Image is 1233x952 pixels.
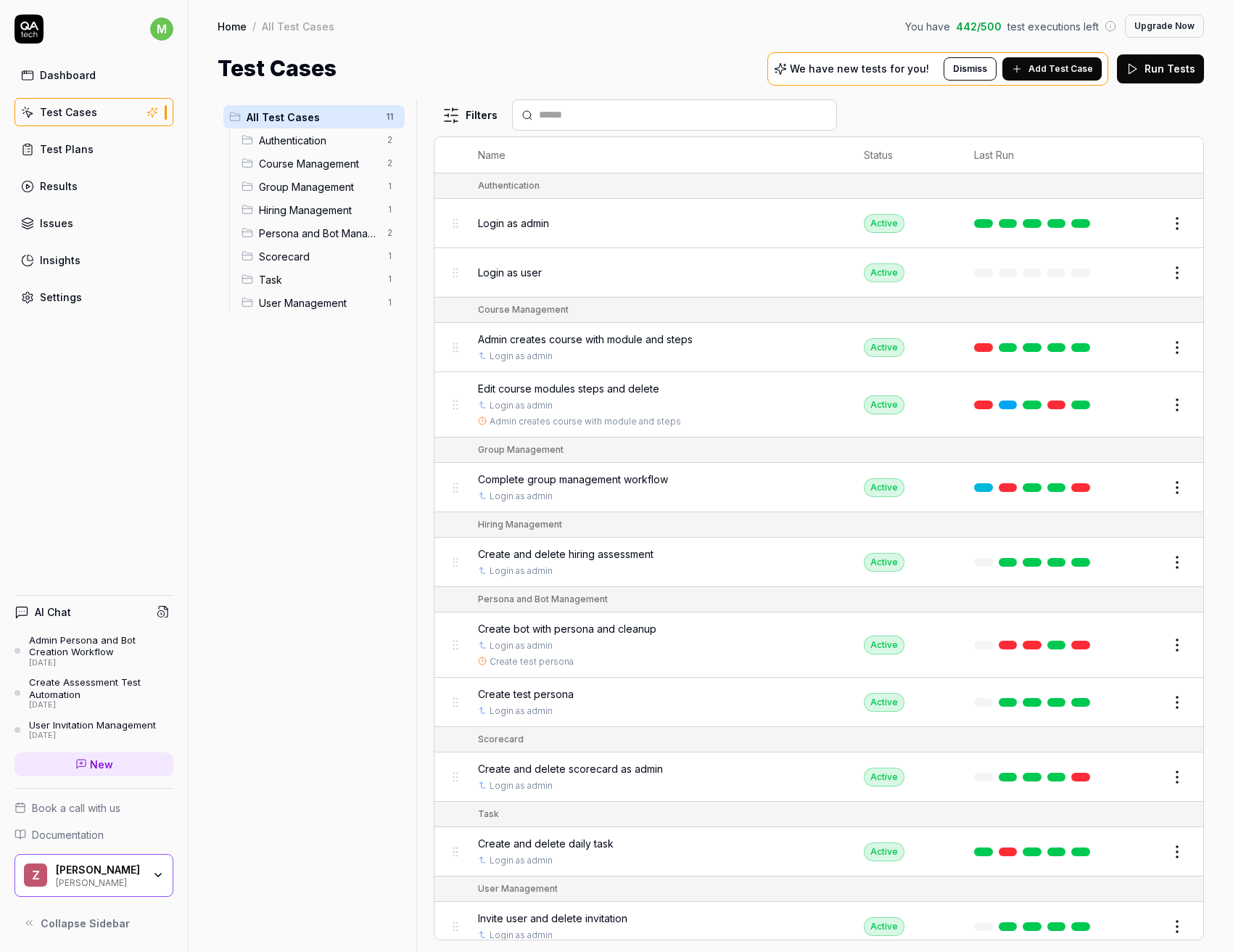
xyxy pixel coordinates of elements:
div: Active [864,693,904,712]
button: Upgrade Now [1125,15,1204,38]
p: We have new tests for you! [790,64,929,74]
span: 2 [382,155,399,172]
a: Admin Persona and Bot Creation Workflow[DATE] [15,634,173,668]
th: Name [463,137,849,173]
span: New [90,757,113,772]
a: Login as admin [490,779,553,792]
div: User Management [478,882,558,895]
tr: Edit course modules steps and deleteLogin as adminAdmin creates course with module and stepsActive [434,372,1203,438]
span: User Management [259,295,379,311]
span: 1 [382,178,399,195]
a: Create test persona [490,655,574,668]
div: [DATE] [29,731,156,741]
a: Admin creates course with module and steps [490,415,681,428]
span: m [150,17,173,41]
div: Active [864,553,904,572]
span: Complete group management workflow [478,472,668,487]
button: Run Tests [1117,54,1204,83]
tr: Create bot with persona and cleanupLogin as adminCreate test personaActive [434,612,1203,678]
a: Login as admin [490,705,553,718]
div: Active [864,842,904,861]
div: All Test Cases [262,19,334,33]
div: Drag to reorderAuthentication2 [236,128,405,152]
a: Login as admin [490,399,553,412]
span: Documentation [32,827,104,842]
div: Drag to reorderCourse Management2 [236,152,405,175]
div: Scorecard [478,733,524,746]
a: Book a call with us [15,800,173,816]
a: Login as admin [490,929,553,942]
div: / [252,19,256,33]
span: Add Test Case [1028,62,1093,75]
tr: Create test personaLogin as adminActive [434,678,1203,727]
button: Add Test Case [1002,57,1102,81]
th: Status [849,137,960,173]
div: Test Plans [40,141,94,157]
tr: Login as adminActive [434,199,1203,248]
div: Drag to reorderScorecard1 [236,245,405,268]
div: [DATE] [29,658,173,668]
span: Admin creates course with module and steps [478,332,693,347]
div: Active [864,338,904,357]
button: m [150,15,173,44]
tr: Login as userActive [434,248,1203,297]
a: Insights [15,246,173,274]
div: Dashboard [40,67,96,83]
div: Active [864,917,904,936]
span: Course Management [259,156,379,171]
tr: Create and delete daily taskLogin as adminActive [434,827,1203,877]
div: Drag to reorderUser Management1 [236,291,405,314]
h1: Test Cases [218,52,337,85]
div: Authentication [478,179,540,192]
span: 2 [382,224,399,242]
a: Login as admin [490,490,553,503]
span: Create test persona [478,686,574,702]
span: Create and delete daily task [478,836,614,851]
span: Edit course modules steps and delete [478,381,659,396]
span: Login as user [478,265,542,280]
div: Settings [40,290,82,305]
div: Course Management [478,303,569,316]
span: Create and delete scorecard as admin [478,761,663,776]
tr: Create and delete scorecard as adminLogin as adminActive [434,752,1203,802]
a: Issues [15,209,173,237]
button: Filters [434,101,506,130]
span: 1 [382,247,399,265]
span: Group Management [259,179,379,194]
h4: AI Chat [35,604,71,620]
div: [DATE] [29,700,173,710]
a: New [15,752,173,776]
a: Dashboard [15,61,173,89]
a: Login as admin [490,639,553,652]
span: Task [259,272,379,287]
span: Invite user and delete invitation [478,911,627,926]
a: Documentation [15,827,173,842]
button: Dismiss [944,57,997,81]
div: Task [478,808,499,821]
div: Insights [40,253,81,268]
div: Active [864,478,904,497]
a: Test Plans [15,135,173,163]
div: Create Assessment Test Automation [29,676,173,700]
span: Book a call with us [32,800,120,816]
span: 1 [382,201,399,218]
a: User Invitation Management[DATE] [15,719,173,741]
div: Hiring Management [478,518,562,531]
div: Issues [40,216,73,231]
div: Results [40,178,78,194]
tr: Create and delete hiring assessmentLogin as adminActive [434,538,1203,587]
a: Test Cases [15,98,173,126]
a: Settings [15,283,173,311]
div: Persona and Bot Management [478,593,608,606]
span: Scorecard [259,249,379,264]
a: Login as admin [490,854,553,867]
tr: Complete group management workflowLogin as adminActive [434,463,1203,512]
span: Persona and Bot Management [259,226,379,241]
div: Group Management [478,443,564,456]
span: 442 / 500 [956,19,1002,34]
span: 2 [382,131,399,149]
button: Z[PERSON_NAME][PERSON_NAME] [15,854,173,898]
span: You have [905,19,950,34]
div: Zell [56,863,143,877]
tr: Invite user and delete invitationLogin as adminActive [434,902,1203,951]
